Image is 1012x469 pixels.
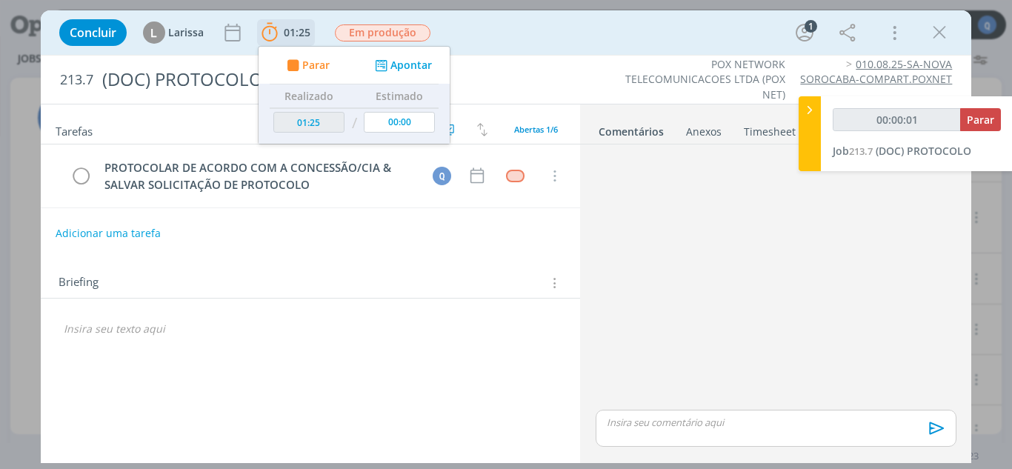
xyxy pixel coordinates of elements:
[284,25,310,39] span: 01:25
[59,273,99,293] span: Briefing
[967,113,994,127] span: Parar
[258,21,314,44] button: 01:25
[56,121,93,139] span: Tarefas
[270,84,348,108] th: Realizado
[59,19,127,46] button: Concluir
[686,124,722,139] div: Anexos
[514,124,558,135] span: Abertas 1/6
[743,118,796,139] a: Timesheet
[371,58,433,73] button: Apontar
[625,57,785,102] a: POX NETWORK TELECOMUNICACOES LTDA (POX NET)
[60,72,93,88] span: 213.7
[143,21,165,44] div: L
[143,21,204,44] button: LLarissa
[168,27,204,38] span: Larissa
[876,144,971,158] span: (DOC) PROTOCOLO
[96,61,574,98] div: (DOC) PROTOCOLO
[598,118,665,139] a: Comentários
[430,164,453,187] button: Q
[302,60,329,70] span: Parar
[334,24,431,42] button: Em produção
[99,159,419,193] div: PROTOCOLAR DE ACORDO COM A CONCESSÃO/CIA & SALVAR SOLICITAÇÃO DE PROTOCOLO
[433,167,451,185] div: Q
[800,57,952,86] a: 010.08.25-SA-NOVA SOROCABA-COMPART.POXNET
[347,108,360,139] td: /
[833,144,971,158] a: Job213.7(DOC) PROTOCOLO
[960,108,1001,131] button: Parar
[70,27,116,39] span: Concluir
[849,144,873,158] span: 213.7
[335,24,430,41] span: Em produção
[793,21,816,44] button: 1
[360,84,439,108] th: Estimado
[41,10,972,463] div: dialog
[258,46,450,144] ul: 01:25
[282,58,330,73] button: Parar
[55,220,162,247] button: Adicionar uma tarefa
[477,123,487,136] img: arrow-down-up.svg
[805,20,817,33] div: 1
